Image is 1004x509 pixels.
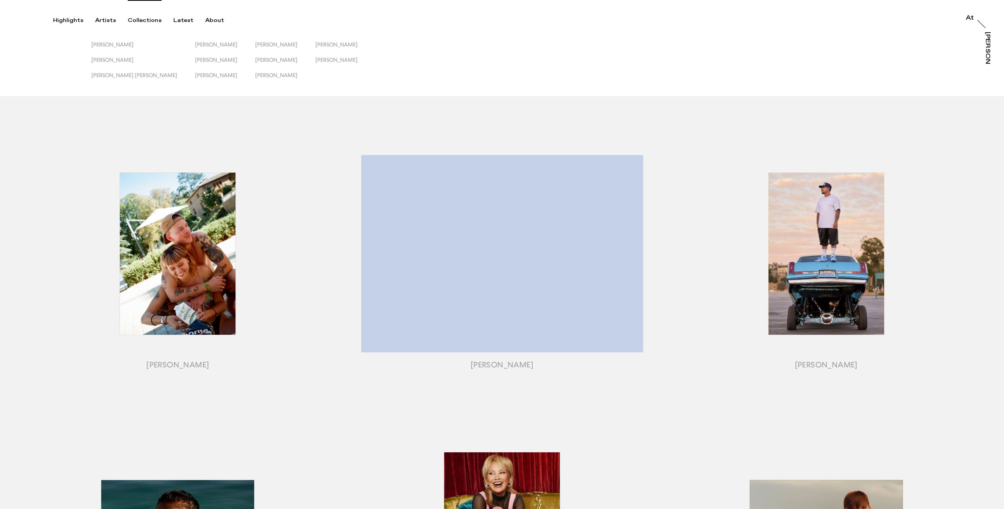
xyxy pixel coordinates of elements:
[255,57,315,72] button: [PERSON_NAME]
[173,17,205,24] button: Latest
[195,72,255,87] button: [PERSON_NAME]
[91,41,195,57] button: [PERSON_NAME]
[315,41,358,48] span: [PERSON_NAME]
[984,32,991,92] div: [PERSON_NAME]
[173,17,193,24] div: Latest
[128,17,173,24] button: Collections
[95,17,116,24] div: Artists
[195,72,237,78] span: [PERSON_NAME]
[255,72,315,87] button: [PERSON_NAME]
[91,57,134,63] span: [PERSON_NAME]
[255,57,298,63] span: [PERSON_NAME]
[195,41,255,57] button: [PERSON_NAME]
[128,17,162,24] div: Collections
[983,32,991,64] a: [PERSON_NAME]
[91,72,195,87] button: [PERSON_NAME] [PERSON_NAME]
[53,17,95,24] button: Highlights
[315,41,375,57] button: [PERSON_NAME]
[205,17,224,24] div: About
[195,57,255,72] button: [PERSON_NAME]
[255,41,298,48] span: [PERSON_NAME]
[53,17,83,24] div: Highlights
[91,72,177,78] span: [PERSON_NAME] [PERSON_NAME]
[255,72,298,78] span: [PERSON_NAME]
[95,17,128,24] button: Artists
[315,57,375,72] button: [PERSON_NAME]
[966,15,974,23] a: At
[255,41,315,57] button: [PERSON_NAME]
[205,17,236,24] button: About
[195,41,237,48] span: [PERSON_NAME]
[91,57,195,72] button: [PERSON_NAME]
[195,57,237,63] span: [PERSON_NAME]
[91,41,134,48] span: [PERSON_NAME]
[315,57,358,63] span: [PERSON_NAME]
